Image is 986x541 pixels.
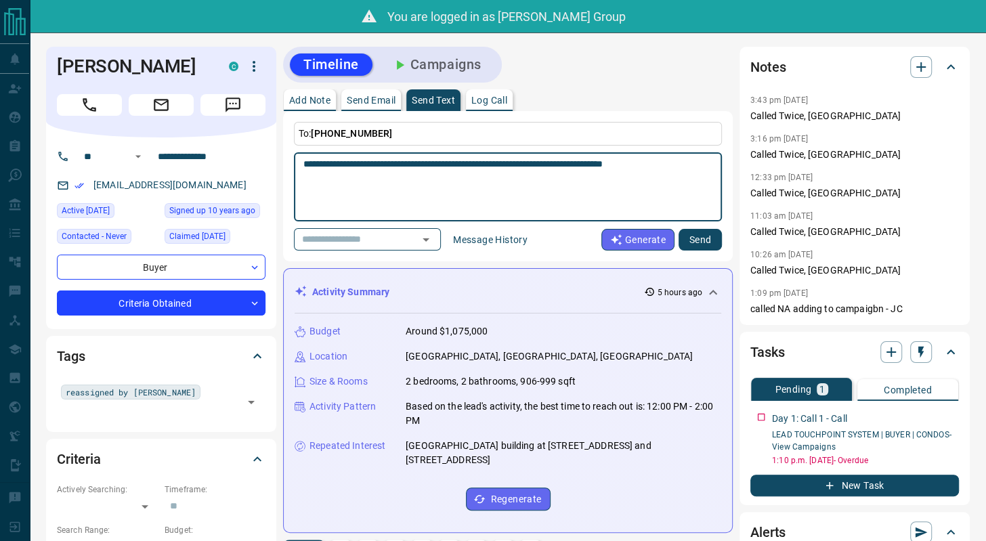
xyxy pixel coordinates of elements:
button: Open [416,230,435,249]
p: Timeframe: [165,483,265,496]
p: 1:09 pm [DATE] [750,288,808,298]
button: Campaigns [378,53,495,76]
span: reassigned by [PERSON_NAME] [66,385,196,399]
button: Timeline [290,53,372,76]
p: Search Range: [57,524,158,536]
div: Tags [57,340,265,372]
span: Message [200,94,265,116]
h2: Criteria [57,448,101,470]
div: Notes [750,51,959,83]
div: Activity Summary5 hours ago [295,280,721,305]
p: Add Note [289,95,330,105]
span: [PHONE_NUMBER] [311,128,392,139]
p: 10:26 am [DATE] [750,250,813,259]
p: Called Twice, [GEOGRAPHIC_DATA] [750,148,959,162]
p: called NA adding to campaigbn - JC [750,302,959,316]
p: [GEOGRAPHIC_DATA] building at [STREET_ADDRESS] and [STREET_ADDRESS] [406,439,721,467]
p: Size & Rooms [309,374,368,389]
div: Sun Aug 10 2025 [57,203,158,222]
a: LEAD TOUCHPOINT SYSTEM | BUYER | CONDOS- View Campaigns [772,430,951,452]
p: Called Twice, [GEOGRAPHIC_DATA] [750,186,959,200]
div: Mon Jun 01 2015 [165,203,265,222]
p: Called Twice, [GEOGRAPHIC_DATA] [750,263,959,278]
p: 3:43 pm [DATE] [750,95,808,105]
span: Email [129,94,194,116]
div: Tasks [750,336,959,368]
span: Signed up 10 years ago [169,204,255,217]
div: condos.ca [229,62,238,71]
p: Around $1,075,000 [406,324,488,339]
button: Message History [445,229,536,251]
button: Open [130,148,146,165]
span: Contacted - Never [62,230,127,243]
p: To: [294,122,722,146]
div: Criteria [57,443,265,475]
p: Send Text [412,95,455,105]
span: Call [57,94,122,116]
p: 3:16 pm [DATE] [750,134,808,144]
h2: Tasks [750,341,784,363]
div: Criteria Obtained [57,290,265,316]
h2: Notes [750,56,786,78]
a: [EMAIL_ADDRESS][DOMAIN_NAME] [93,179,246,190]
h1: [PERSON_NAME] [57,56,209,77]
div: Buyer [57,255,265,280]
p: Actively Searching: [57,483,158,496]
span: Active [DATE] [62,204,110,217]
p: Send Email [347,95,395,105]
p: Pending [775,385,811,394]
p: 12:33 pm [DATE] [750,173,813,182]
p: Based on the lead's activity, the best time to reach out is: 12:00 PM - 2:00 PM [406,399,721,428]
p: Activity Summary [312,285,389,299]
p: Repeated Interest [309,439,385,453]
p: 1 [819,385,825,394]
p: 5 hours ago [658,286,702,299]
p: Completed [884,385,932,395]
button: Regenerate [466,488,551,511]
button: Generate [601,229,674,251]
p: 1:10 p.m. [DATE] - Overdue [772,454,959,467]
h2: Tags [57,345,85,367]
p: Called Twice, [GEOGRAPHIC_DATA] [750,225,959,239]
p: Activity Pattern [309,399,376,414]
button: Send [679,229,722,251]
p: [GEOGRAPHIC_DATA], [GEOGRAPHIC_DATA], [GEOGRAPHIC_DATA] [406,349,693,364]
p: Log Call [471,95,507,105]
span: Claimed [DATE] [169,230,226,243]
p: Location [309,349,347,364]
p: 11:03 am [DATE] [750,211,813,221]
p: Day 1: Call 1 - Call [772,412,847,426]
p: Called Twice, [GEOGRAPHIC_DATA] [750,109,959,123]
div: Fri Mar 14 2025 [165,229,265,248]
span: You are logged in as [PERSON_NAME] Group [387,9,626,24]
p: 2 bedrooms, 2 bathrooms, 906-999 sqft [406,374,576,389]
button: Open [242,393,261,412]
p: Budget [309,324,341,339]
p: Budget: [165,524,265,536]
button: New Task [750,475,959,496]
svg: Email Verified [74,181,84,190]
